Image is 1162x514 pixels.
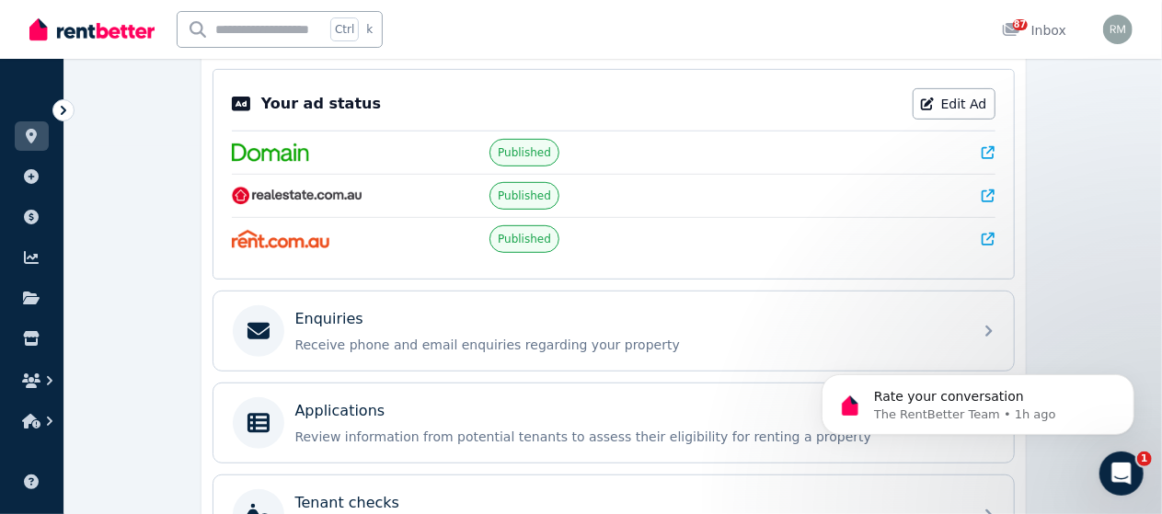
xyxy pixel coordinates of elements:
[295,492,400,514] p: Tenant checks
[295,336,961,354] p: Receive phone and email enquiries regarding your property
[498,188,551,203] span: Published
[1137,451,1152,466] span: 1
[295,428,961,446] p: Review information from potential tenants to assess their eligibility for renting a property
[295,308,363,330] p: Enquiries
[261,93,381,115] p: Your ad status
[213,291,1014,371] a: EnquiriesReceive phone and email enquiries regarding your property
[1099,451,1144,496] iframe: Intercom live chat
[232,187,363,205] img: RealEstate.com.au
[366,22,373,37] span: k
[232,143,309,162] img: Domain.com.au
[498,232,551,246] span: Published
[330,17,359,41] span: Ctrl
[295,400,385,422] p: Applications
[1002,21,1066,40] div: Inbox
[1013,19,1028,30] span: 87
[29,16,155,43] img: RentBetter
[794,336,1162,464] iframe: Intercom notifications message
[232,230,330,248] img: Rent.com.au
[913,88,995,120] a: Edit Ad
[1103,15,1133,44] img: Robert Muir
[498,145,551,160] span: Published
[213,383,1014,463] a: ApplicationsReview information from potential tenants to assess their eligibility for renting a p...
